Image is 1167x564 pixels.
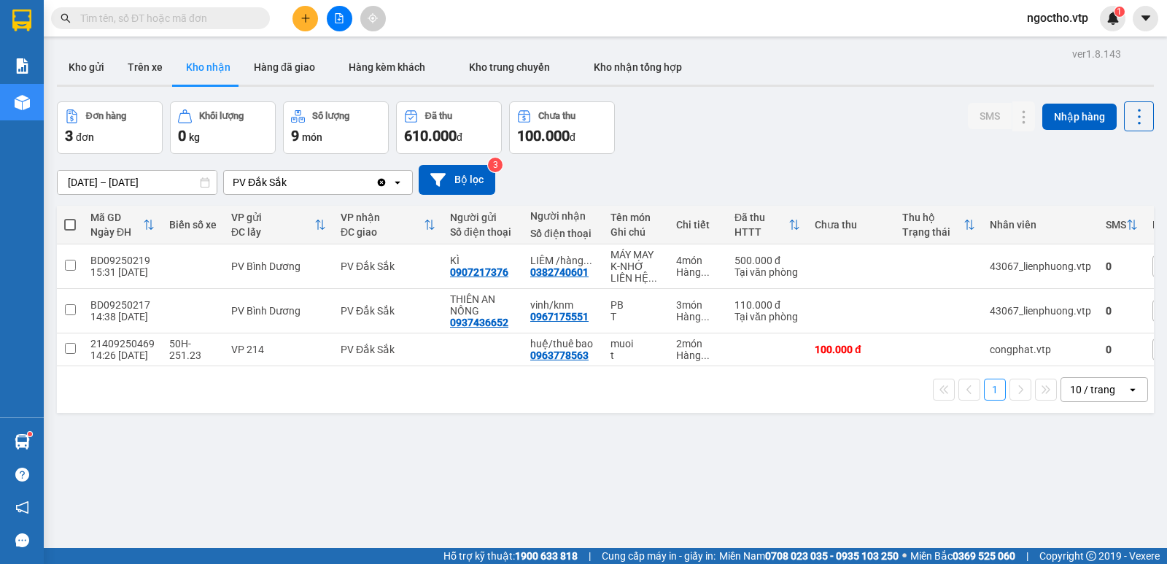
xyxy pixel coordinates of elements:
[676,266,720,278] div: Hàng thông thường
[65,127,73,144] span: 3
[1106,344,1138,355] div: 0
[734,212,788,223] div: Đã thu
[1127,384,1139,395] svg: open
[1114,7,1125,17] sup: 1
[815,344,888,355] div: 100.000 đ
[368,13,378,23] span: aim
[610,212,662,223] div: Tên món
[450,212,516,223] div: Người gửi
[450,317,508,328] div: 0937436652
[509,101,615,154] button: Chưa thu100.000đ
[231,226,314,238] div: ĐC lấy
[1106,12,1120,25] img: icon-new-feature
[610,226,662,238] div: Ghi chú
[895,206,982,244] th: Toggle SortBy
[349,61,425,73] span: Hàng kèm khách
[1042,104,1117,130] button: Nhập hàng
[360,6,386,31] button: aim
[953,550,1015,562] strong: 0369 525 060
[701,349,710,361] span: ...
[450,293,516,317] div: THIÊN AN NÔNG
[15,533,29,547] span: message
[376,177,387,188] svg: Clear value
[457,131,462,143] span: đ
[174,50,242,85] button: Kho nhận
[189,131,200,143] span: kg
[734,266,800,278] div: Tại văn phòng
[90,255,155,266] div: BD09250219
[530,266,589,278] div: 0382740601
[815,219,888,231] div: Chưa thu
[676,311,720,322] div: Hàng thông thường
[450,255,516,266] div: KÌ
[676,349,720,361] div: Hàng thông thường
[1106,305,1138,317] div: 0
[648,272,657,284] span: ...
[242,50,327,85] button: Hàng đã giao
[469,61,550,73] span: Kho trung chuyển
[58,171,217,194] input: Select a date range.
[734,226,788,238] div: HTTT
[610,349,662,361] div: t
[341,226,424,238] div: ĐC giao
[392,177,403,188] svg: open
[1070,382,1115,397] div: 10 / trang
[701,311,710,322] span: ...
[288,175,290,190] input: Selected PV Đắk Sắk.
[15,501,29,514] span: notification
[990,344,1091,355] div: congphat.vtp
[224,206,333,244] th: Toggle SortBy
[1139,12,1152,25] span: caret-down
[341,344,435,355] div: PV Đắk Sắk
[90,266,155,278] div: 15:31 [DATE]
[341,305,435,317] div: PV Đắk Sắk
[86,111,126,121] div: Đơn hàng
[990,219,1091,231] div: Nhân viên
[530,338,596,349] div: huệ/thuê bao
[610,249,662,260] div: MÁY MAY
[910,548,1015,564] span: Miền Bắc
[341,212,424,223] div: VP nhận
[902,226,964,238] div: Trạng thái
[404,127,457,144] span: 610.000
[570,131,575,143] span: đ
[169,338,217,361] div: 50H-251.23
[1106,260,1138,272] div: 0
[765,550,899,562] strong: 0708 023 035 - 0935 103 250
[701,266,710,278] span: ...
[15,468,29,482] span: question-circle
[57,50,116,85] button: Kho gửi
[1098,206,1145,244] th: Toggle SortBy
[610,260,662,284] div: K-NHỚ LIÊN HỆ CHO NGƯỜI GỬI TRƯỚC KHI KHÁCH LẤY HÀNG TRC NHÉ
[333,206,443,244] th: Toggle SortBy
[199,111,244,121] div: Khối lượng
[170,101,276,154] button: Khối lượng0kg
[734,311,800,322] div: Tại văn phòng
[583,255,592,266] span: ...
[90,311,155,322] div: 14:38 [DATE]
[734,299,800,311] div: 110.000 đ
[727,206,807,244] th: Toggle SortBy
[292,6,318,31] button: plus
[1015,9,1100,27] span: ngoctho.vtp
[341,260,435,272] div: PV Đắk Sắk
[984,379,1006,401] button: 1
[538,111,575,121] div: Chưa thu
[312,111,349,121] div: Số lượng
[90,299,155,311] div: BD09250217
[231,212,314,223] div: VP gửi
[302,131,322,143] span: món
[76,131,94,143] span: đơn
[28,432,32,436] sup: 1
[231,344,326,355] div: VP 214
[719,548,899,564] span: Miền Nam
[334,13,344,23] span: file-add
[515,550,578,562] strong: 1900 633 818
[327,6,352,31] button: file-add
[517,127,570,144] span: 100.000
[83,206,162,244] th: Toggle SortBy
[178,127,186,144] span: 0
[425,111,452,121] div: Đã thu
[61,13,71,23] span: search
[589,548,591,564] span: |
